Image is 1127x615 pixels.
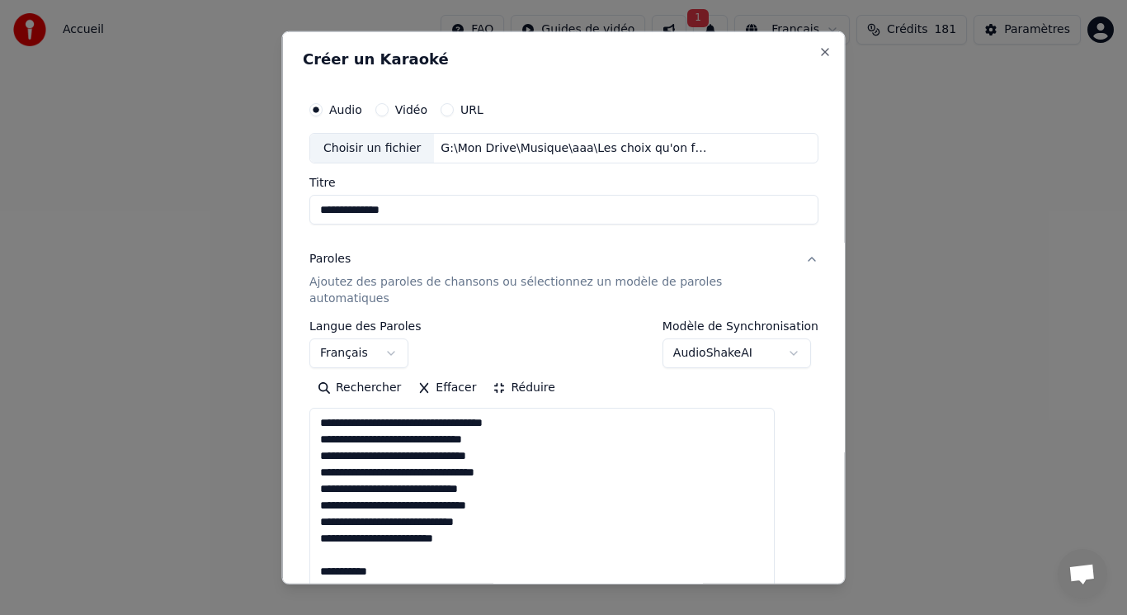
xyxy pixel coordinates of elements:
button: Rechercher [309,375,409,401]
button: Effacer [409,375,484,401]
label: Langue des Paroles [309,320,422,332]
p: Ajoutez des paroles de chansons ou sélectionnez un modèle de paroles automatiques [309,274,792,307]
label: Modèle de Synchronisation [662,320,818,332]
label: Titre [309,177,818,188]
label: URL [460,103,483,115]
div: Paroles [309,251,351,267]
div: Choisir un fichier [310,133,434,163]
button: ParolesAjoutez des paroles de chansons ou sélectionnez un modèle de paroles automatiques [309,238,818,320]
label: Audio [329,103,362,115]
button: Réduire [484,375,563,401]
label: Vidéo [394,103,427,115]
h2: Créer un Karaoké [303,51,825,66]
div: G:\Mon Drive\Musique\aaa\Les choix qu'on fait\Trace ta route - Sortie .mp3 [434,140,714,156]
